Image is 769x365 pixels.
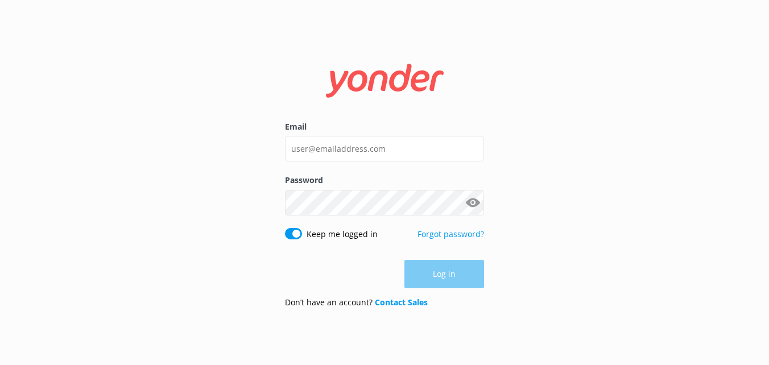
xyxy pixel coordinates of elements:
[307,228,378,240] label: Keep me logged in
[285,296,428,309] p: Don’t have an account?
[285,174,484,186] label: Password
[461,191,484,214] button: Show password
[417,229,484,239] a: Forgot password?
[285,136,484,161] input: user@emailaddress.com
[375,297,428,308] a: Contact Sales
[285,121,484,133] label: Email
